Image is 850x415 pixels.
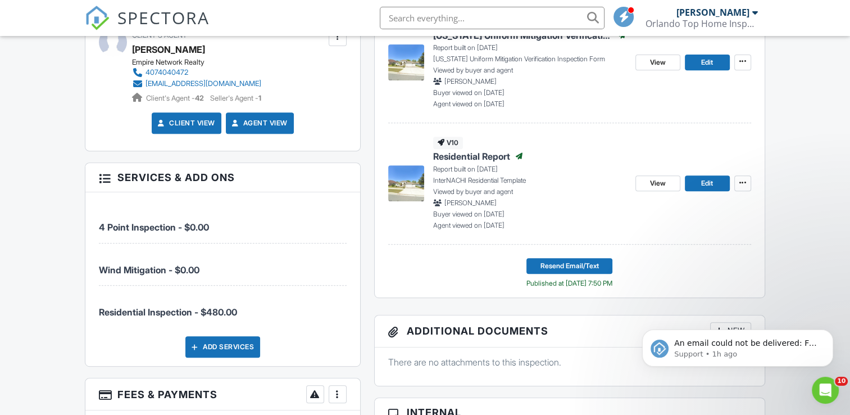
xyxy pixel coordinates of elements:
[676,7,749,18] div: [PERSON_NAME]
[380,7,604,29] input: Search everything...
[835,377,848,386] span: 10
[99,306,237,318] span: Residential Inspection - $480.00
[156,118,215,129] a: Client View
[132,58,270,67] div: Empire Network Realty
[258,94,261,102] strong: 1
[99,222,209,233] span: 4 Point Inspection - $0.00
[99,243,346,286] li: Service: Wind Mitigation
[388,356,751,368] p: There are no attachments to this inspection.
[146,68,188,77] div: 4074040472
[99,201,346,243] li: Service: 4 Point Inspection
[85,163,360,192] h3: Services & Add ons
[132,67,261,78] a: 4074040472
[646,18,758,29] div: Orlando Top Home Inspection
[210,94,261,102] span: Seller's Agent -
[99,286,346,327] li: Service: Residential Inspection
[625,306,850,385] iframe: Intercom notifications message
[99,264,199,276] span: Wind Mitigation - $0.00
[195,94,204,102] strong: 42
[85,6,110,30] img: The Best Home Inspection Software - Spectora
[375,315,765,348] h3: Additional Documents
[185,336,260,358] div: Add Services
[812,377,839,404] iframe: Intercom live chat
[146,94,206,102] span: Client's Agent -
[230,118,288,129] a: Agent View
[132,41,205,58] a: [PERSON_NAME]
[85,378,360,411] h3: Fees & Payments
[146,79,261,88] div: [EMAIL_ADDRESS][DOMAIN_NAME]
[117,6,210,29] span: SPECTORA
[132,78,261,89] a: [EMAIL_ADDRESS][DOMAIN_NAME]
[85,15,210,39] a: SPECTORA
